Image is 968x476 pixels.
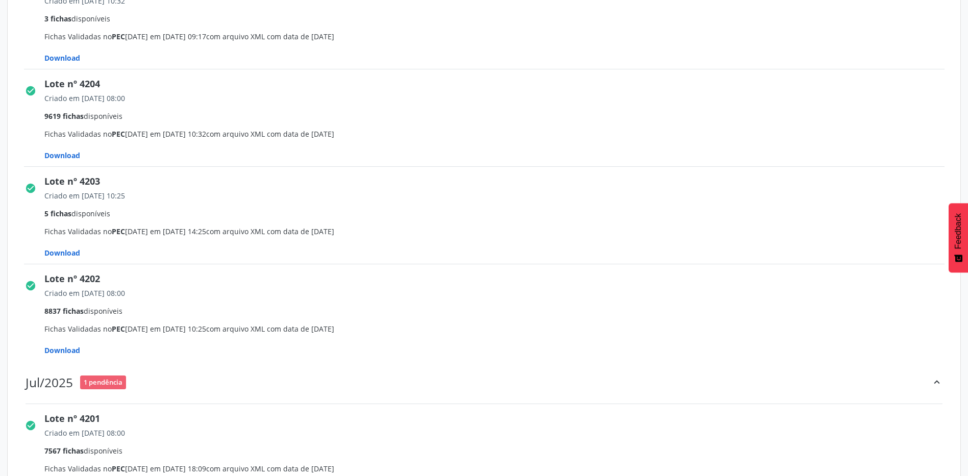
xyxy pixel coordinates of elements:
div: Criado em [DATE] 10:25 [44,190,952,201]
span: PEC [112,129,125,139]
button: Feedback - Mostrar pesquisa [949,203,968,272]
div: disponíveis [44,306,952,316]
span: Fichas Validadas no [DATE] em [DATE] 10:25 [44,288,952,356]
span: Download [44,345,80,355]
i: check_circle [25,420,36,431]
span: com arquivo XML com data de [DATE] [206,324,334,334]
div: disponíveis [44,445,952,456]
span: com arquivo XML com data de [DATE] [206,129,334,139]
span: 9619 fichas [44,111,84,121]
div: keyboard_arrow_up [931,372,942,393]
span: 8837 fichas [44,306,84,316]
div: Lote nº 4203 [44,174,952,188]
div: Lote nº 4201 [44,412,952,425]
span: Fichas Validadas no [DATE] em [DATE] 10:32 [44,93,952,161]
i: check_circle [25,280,36,291]
div: Lote nº 4204 [44,77,952,91]
span: com arquivo XML com data de [DATE] [206,464,334,473]
span: 7567 fichas [44,446,84,456]
div: Criado em [DATE] 08:00 [44,93,952,104]
span: Download [44,151,80,160]
span: 3 fichas [44,14,71,23]
span: Feedback [954,213,963,249]
div: Jul/2025 [26,375,73,390]
div: disponíveis [44,13,952,24]
span: PEC [112,227,125,236]
i: keyboard_arrow_up [931,377,942,388]
div: Lote nº 4202 [44,272,952,286]
span: Fichas Validadas no [DATE] em [DATE] 14:25 [44,190,952,258]
span: PEC [112,324,125,334]
i: check_circle [25,85,36,96]
span: 5 fichas [44,209,71,218]
span: PEC [112,32,125,41]
div: Criado em [DATE] 08:00 [44,288,952,298]
div: disponíveis [44,208,952,219]
span: Download [44,248,80,258]
span: com arquivo XML com data de [DATE] [206,32,334,41]
span: PEC [112,464,125,473]
span: 1 pendência [80,375,126,389]
i: check_circle [25,183,36,194]
span: Download [44,53,80,63]
div: Criado em [DATE] 08:00 [44,428,952,438]
div: disponíveis [44,111,952,121]
span: com arquivo XML com data de [DATE] [206,227,334,236]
